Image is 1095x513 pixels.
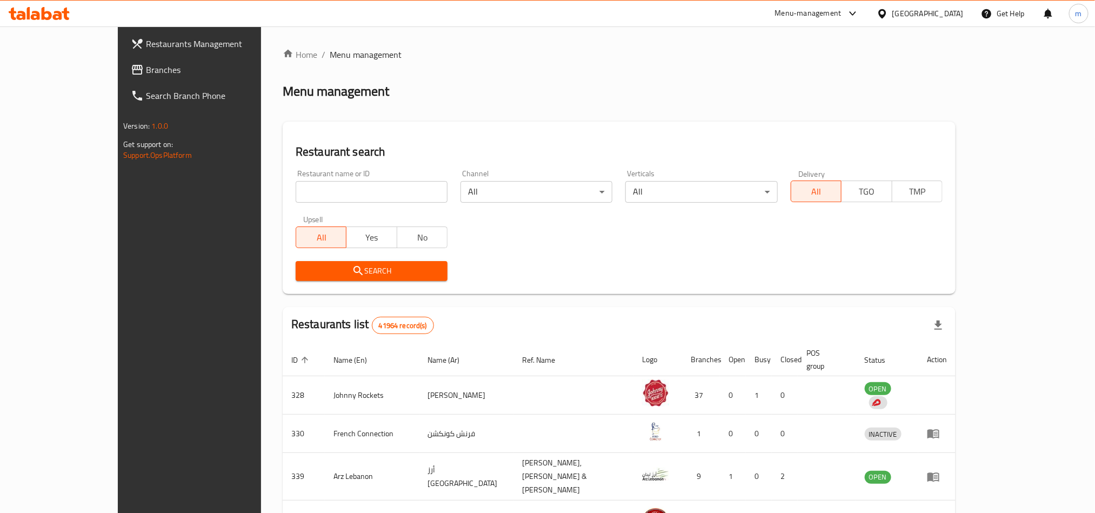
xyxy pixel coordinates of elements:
[682,415,720,453] td: 1
[322,48,325,61] li: /
[460,181,612,203] div: All
[325,453,419,501] td: Arz Lebanon
[428,354,474,367] span: Name (Ar)
[746,343,772,376] th: Busy
[682,453,720,501] td: 9
[283,83,389,100] h2: Menu management
[869,396,887,409] div: Indicates that the vendor menu management has been moved to DH Catalog service
[682,343,720,376] th: Branches
[123,119,150,133] span: Version:
[419,376,513,415] td: [PERSON_NAME]
[642,418,669,445] img: French Connection
[682,376,720,415] td: 37
[513,453,633,501] td: [PERSON_NAME],[PERSON_NAME] & [PERSON_NAME]
[397,226,448,248] button: No
[865,354,900,367] span: Status
[291,354,312,367] span: ID
[146,89,292,102] span: Search Branch Phone
[625,181,777,203] div: All
[123,137,173,151] span: Get support on:
[772,343,798,376] th: Closed
[927,470,947,483] div: Menu
[283,453,325,501] td: 339
[372,317,434,334] div: Total records count
[841,181,892,202] button: TGO
[296,144,943,160] h2: Restaurant search
[291,316,434,334] h2: Restaurants list
[746,453,772,501] td: 0
[897,184,938,199] span: TMP
[522,354,569,367] span: Ref. Name
[746,376,772,415] td: 1
[892,181,943,202] button: TMP
[325,415,419,453] td: French Connection
[892,8,964,19] div: [GEOGRAPHIC_DATA]
[772,453,798,501] td: 2
[122,83,301,109] a: Search Branch Phone
[633,343,682,376] th: Logo
[283,376,325,415] td: 328
[351,230,392,245] span: Yes
[865,383,891,395] span: OPEN
[146,37,292,50] span: Restaurants Management
[927,427,947,440] div: Menu
[146,63,292,76] span: Branches
[419,415,513,453] td: فرنش كونكشن
[151,119,168,133] span: 1.0.0
[798,170,825,177] label: Delivery
[304,264,439,278] span: Search
[402,230,443,245] span: No
[772,415,798,453] td: 0
[720,376,746,415] td: 0
[642,461,669,488] img: Arz Lebanon
[772,376,798,415] td: 0
[346,226,397,248] button: Yes
[1076,8,1082,19] span: m
[296,261,448,281] button: Search
[796,184,837,199] span: All
[720,343,746,376] th: Open
[865,471,891,484] div: OPEN
[865,382,891,395] div: OPEN
[122,31,301,57] a: Restaurants Management
[642,379,669,407] img: Johnny Rockets
[746,415,772,453] td: 0
[925,312,951,338] div: Export file
[283,415,325,453] td: 330
[283,48,956,61] nav: breadcrumb
[325,376,419,415] td: Johnny Rockets
[123,148,192,162] a: Support.OpsPlatform
[296,181,448,203] input: Search for restaurant name or ID..
[122,57,301,83] a: Branches
[918,343,956,376] th: Action
[865,471,891,483] span: OPEN
[330,48,402,61] span: Menu management
[865,428,902,441] span: INACTIVE
[775,7,842,20] div: Menu-management
[806,347,843,372] span: POS group
[846,184,887,199] span: TGO
[791,181,842,202] button: All
[871,398,881,408] img: delivery hero logo
[720,415,746,453] td: 0
[372,321,433,331] span: 41964 record(s)
[296,226,346,248] button: All
[303,216,323,223] label: Upsell
[419,453,513,501] td: أرز [GEOGRAPHIC_DATA]
[720,453,746,501] td: 1
[301,230,342,245] span: All
[333,354,381,367] span: Name (En)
